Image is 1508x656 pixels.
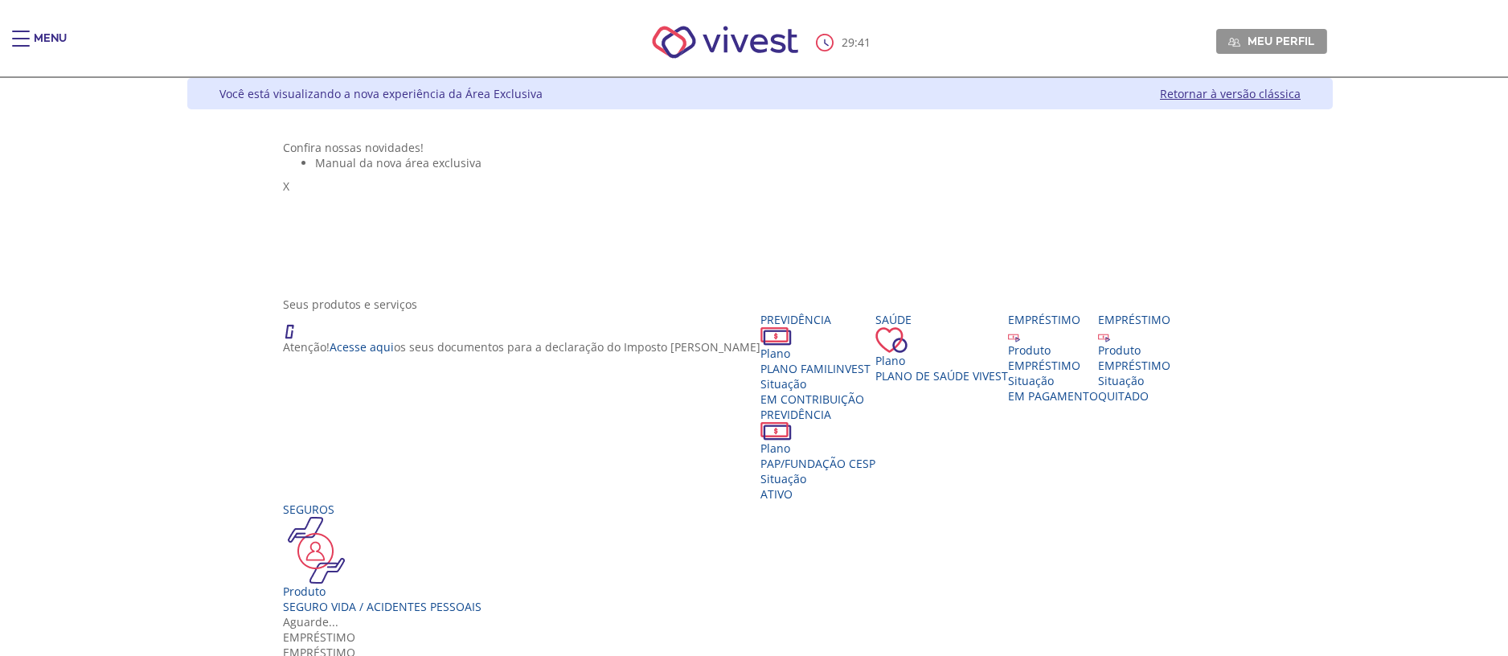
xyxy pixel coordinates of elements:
span: 41 [858,35,871,50]
img: ico_coracao.png [875,327,908,353]
div: EMPRÉSTIMO [1098,358,1170,373]
span: Ativo [760,486,793,502]
section: <span lang="pt-BR" dir="ltr">Visualizador do Conteúdo da Web</span> 1 [283,140,1238,281]
a: Meu perfil [1216,29,1327,53]
div: : [816,34,874,51]
div: Plano [760,346,875,361]
span: EM PAGAMENTO [1008,388,1098,404]
div: Aguarde... [283,614,1238,629]
div: EMPRÉSTIMO [1008,358,1098,373]
div: Previdência [760,407,875,422]
div: Produto [1008,342,1098,358]
div: Seguros [283,502,481,517]
span: Meu perfil [1248,34,1314,48]
p: Atenção! os seus documentos para a declaração do Imposto [PERSON_NAME] [283,339,760,355]
img: ico_dinheiro.png [760,422,792,441]
img: Meu perfil [1228,36,1240,48]
a: Previdência PlanoPAP/FUNDAÇÃO CESP SituaçãoAtivo [760,407,875,502]
img: ico_dinheiro.png [760,327,792,346]
div: Situação [1008,373,1098,388]
img: ico_atencao.png [283,312,310,339]
div: Empréstimo [1008,312,1098,327]
a: Saúde PlanoPlano de Saúde VIVEST [875,312,1008,383]
div: Produto [283,584,481,599]
a: Retornar à versão clássica [1160,86,1301,101]
div: Saúde [875,312,1008,327]
a: Empréstimo Produto EMPRÉSTIMO Situação EM PAGAMENTO [1008,312,1098,404]
div: Situação [1098,373,1170,388]
div: Situação [760,376,875,392]
img: Vivest [634,8,817,76]
img: ico_emprestimo.svg [1098,330,1110,342]
a: Acesse aqui [330,339,394,355]
div: Seus produtos e serviços [283,297,1238,312]
span: PAP/FUNDAÇÃO CESP [760,456,875,471]
span: Plano de Saúde VIVEST [875,368,1008,383]
a: Seguros Produto Seguro Vida / Acidentes Pessoais [283,502,481,614]
span: 29 [842,35,854,50]
div: Confira nossas novidades! [283,140,1238,155]
div: Menu [34,31,67,63]
span: X [283,178,289,194]
span: PLANO FAMILINVEST [760,361,871,376]
div: Plano [875,353,1008,368]
div: Produto [1098,342,1170,358]
img: ico_emprestimo.svg [1008,330,1020,342]
div: Situação [760,471,875,486]
div: Empréstimo [283,629,1238,645]
div: Empréstimo [1098,312,1170,327]
div: Você está visualizando a nova experiência da Área Exclusiva [219,86,543,101]
a: Empréstimo Produto EMPRÉSTIMO Situação QUITADO [1098,312,1170,404]
div: Seguro Vida / Acidentes Pessoais [283,599,481,614]
div: Previdência [760,312,875,327]
span: QUITADO [1098,388,1149,404]
img: ico_seguros.png [283,517,350,584]
span: EM CONTRIBUIÇÃO [760,392,864,407]
a: Previdência PlanoPLANO FAMILINVEST SituaçãoEM CONTRIBUIÇÃO [760,312,875,407]
div: Plano [760,441,875,456]
span: Manual da nova área exclusiva [315,155,481,170]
